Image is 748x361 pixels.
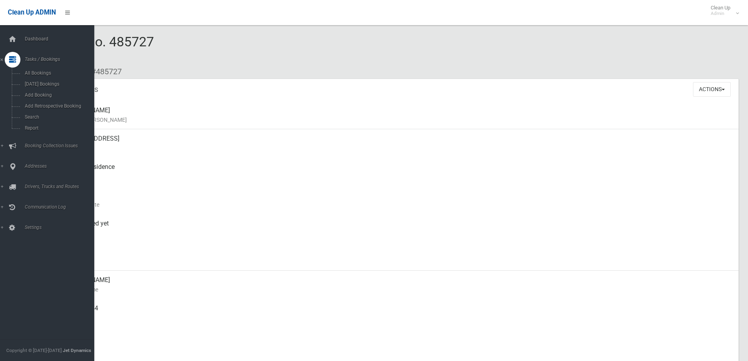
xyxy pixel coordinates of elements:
small: Collected At [63,228,732,238]
span: Tasks / Bookings [22,57,100,62]
span: Copyright © [DATE]-[DATE] [6,348,62,353]
span: Drivers, Trucks and Routes [22,184,100,189]
small: Pickup Point [63,172,732,181]
span: Booking No. 485727 [35,34,154,64]
div: None given [63,327,732,356]
span: Add Retrospective Booking [22,103,93,109]
small: Collection Date [63,200,732,209]
div: 0449144344 [63,299,732,327]
span: Search [22,114,93,120]
span: Settings [22,225,100,230]
button: Actions [693,82,731,97]
span: Clean Up ADMIN [8,9,56,16]
span: Booking Collection Issues [22,143,100,148]
div: Front of Residence [63,158,732,186]
span: Communication Log [22,204,100,210]
span: Dashboard [22,36,100,42]
span: Addresses [22,163,100,169]
small: Mobile [63,313,732,323]
small: Name of [PERSON_NAME] [63,115,732,125]
small: Zone [63,257,732,266]
span: All Bookings [22,70,93,76]
small: Admin [711,11,730,16]
div: [STREET_ADDRESS] [63,129,732,158]
small: Landline [63,341,732,351]
div: [DATE] [63,242,732,271]
div: [PERSON_NAME] [63,271,732,299]
small: Address [63,143,732,153]
small: Contact Name [63,285,732,294]
div: Not collected yet [63,214,732,242]
span: Clean Up [707,5,738,16]
div: [PERSON_NAME] [63,101,732,129]
li: #485727 [86,64,122,79]
strong: Jet Dynamics [63,348,91,353]
span: Report [22,125,93,131]
div: [DATE] [63,186,732,214]
span: [DATE] Bookings [22,81,93,87]
span: Add Booking [22,92,93,98]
